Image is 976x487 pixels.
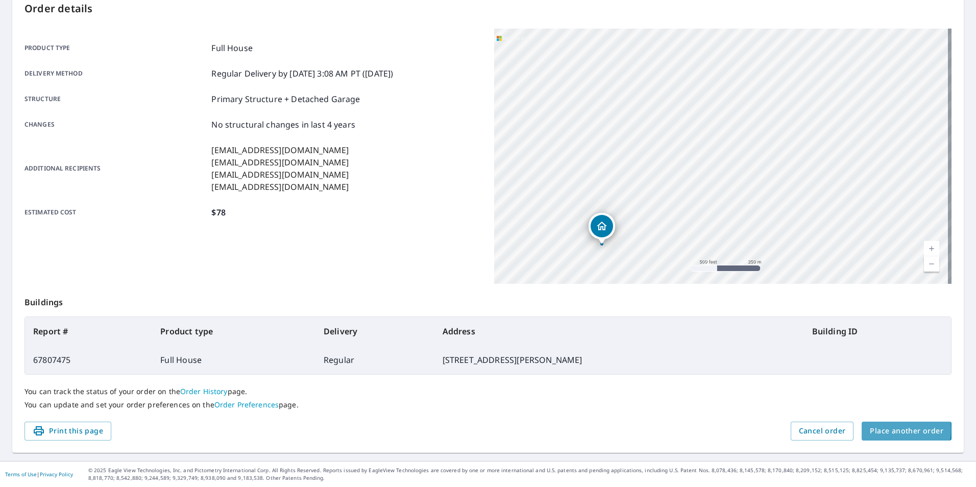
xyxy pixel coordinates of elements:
[25,387,951,396] p: You can track the status of your order on the page.
[211,144,349,156] p: [EMAIL_ADDRESS][DOMAIN_NAME]
[214,400,279,409] a: Order Preferences
[25,422,111,441] button: Print this page
[315,346,434,374] td: Regular
[211,67,393,80] p: Regular Delivery by [DATE] 3:08 AM PT ([DATE])
[211,181,349,193] p: [EMAIL_ADDRESS][DOMAIN_NAME]
[40,471,73,478] a: Privacy Policy
[211,168,349,181] p: [EMAIL_ADDRESS][DOMAIN_NAME]
[924,256,939,272] a: Current Level 15, Zoom Out
[924,241,939,256] a: Current Level 15, Zoom In
[25,317,152,346] th: Report #
[211,118,355,131] p: No structural changes in last 4 years
[791,422,854,441] button: Cancel order
[862,422,951,441] button: Place another order
[804,317,951,346] th: Building ID
[870,425,943,437] span: Place another order
[25,284,951,316] p: Buildings
[434,346,804,374] td: [STREET_ADDRESS][PERSON_NAME]
[152,346,315,374] td: Full House
[25,93,207,105] p: Structure
[211,93,360,105] p: Primary Structure + Detached Garage
[5,471,73,477] p: |
[25,42,207,54] p: Product type
[211,42,253,54] p: Full House
[5,471,37,478] a: Terms of Use
[152,317,315,346] th: Product type
[589,213,615,245] div: Dropped pin, building 1, Residential property, 183 NEWTON WAY SASKATOON SK S7V0N5
[25,144,207,193] p: Additional recipients
[33,425,103,437] span: Print this page
[211,206,225,218] p: $78
[88,467,971,482] p: © 2025 Eagle View Technologies, Inc. and Pictometry International Corp. All Rights Reserved. Repo...
[211,156,349,168] p: [EMAIL_ADDRESS][DOMAIN_NAME]
[434,317,804,346] th: Address
[25,67,207,80] p: Delivery method
[180,386,228,396] a: Order History
[25,206,207,218] p: Estimated cost
[315,317,434,346] th: Delivery
[25,118,207,131] p: Changes
[25,1,951,16] p: Order details
[799,425,846,437] span: Cancel order
[25,346,152,374] td: 67807475
[25,400,951,409] p: You can update and set your order preferences on the page.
